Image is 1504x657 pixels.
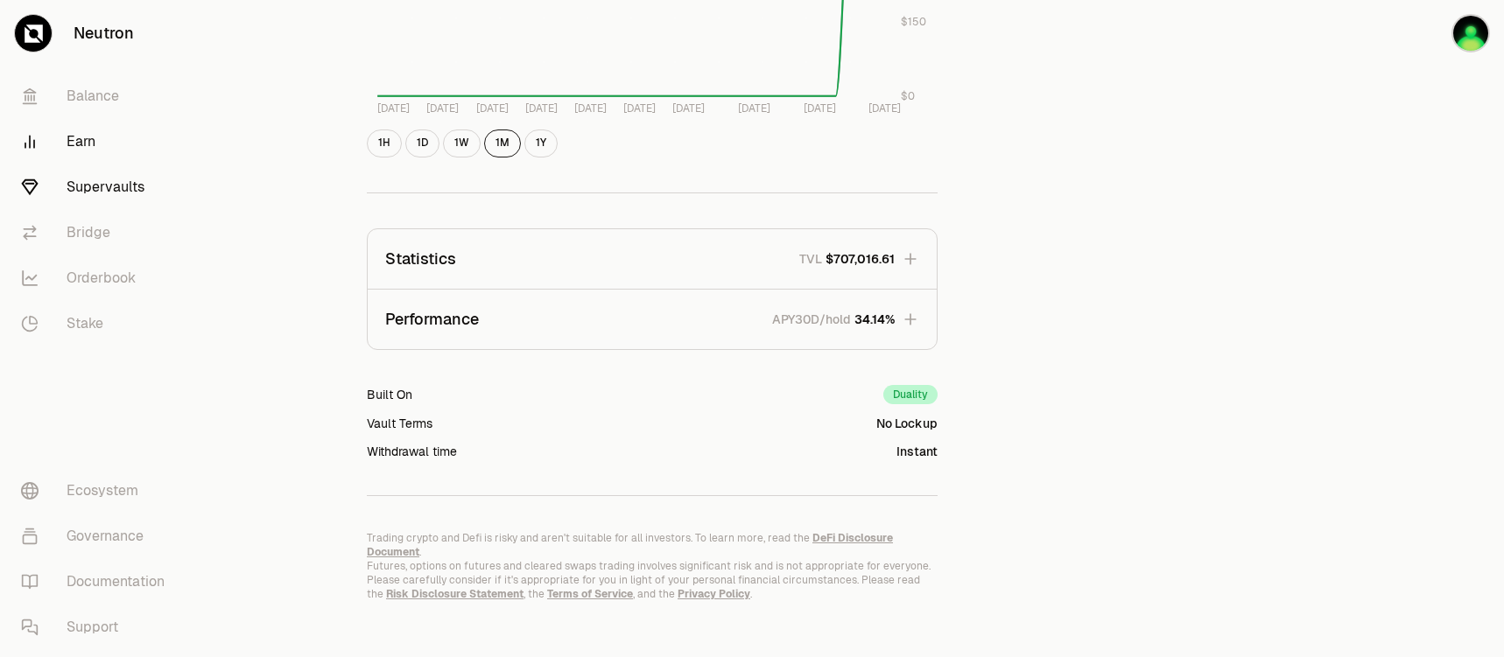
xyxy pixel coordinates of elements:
[896,443,938,460] div: Instant
[484,129,521,157] button: 1M
[7,468,189,514] a: Ecosystem
[524,129,558,157] button: 1Y
[385,307,479,332] p: Performance
[525,101,558,115] tspan: [DATE]
[427,101,460,115] tspan: [DATE]
[7,255,189,301] a: Orderbook
[7,301,189,346] a: Stake
[7,164,189,210] a: Supervaults
[7,210,189,255] a: Bridge
[367,415,432,432] div: Vault Terms
[367,443,457,460] div: Withdrawal time
[883,385,938,404] div: Duality
[854,311,895,328] span: 34.14%
[443,129,481,157] button: 1W
[623,101,656,115] tspan: [DATE]
[368,229,937,289] button: StatisticsTVL$707,016.61
[799,250,822,268] p: TVL
[7,559,189,605] a: Documentation
[368,290,937,349] button: PerformanceAPY30D/hold34.14%
[405,129,439,157] button: 1D
[1453,16,1488,51] img: Blue Ledger
[476,101,509,115] tspan: [DATE]
[672,101,705,115] tspan: [DATE]
[772,311,851,328] p: APY30D/hold
[826,250,895,268] span: $707,016.61
[901,15,926,29] tspan: $150
[7,514,189,559] a: Governance
[7,73,189,119] a: Balance
[367,559,938,601] p: Futures, options on futures and cleared swaps trading involves significant risk and is not approp...
[7,605,189,650] a: Support
[804,101,836,115] tspan: [DATE]
[385,247,456,271] p: Statistics
[367,129,402,157] button: 1H
[901,89,915,103] tspan: $0
[868,101,901,115] tspan: [DATE]
[738,101,770,115] tspan: [DATE]
[367,531,938,559] p: Trading crypto and Defi is risky and aren't suitable for all investors. To learn more, read the .
[876,415,938,432] div: No Lockup
[574,101,607,115] tspan: [DATE]
[547,587,633,601] a: Terms of Service
[377,101,410,115] tspan: [DATE]
[367,386,412,403] div: Built On
[367,531,893,559] a: DeFi Disclosure Document
[678,587,750,601] a: Privacy Policy
[7,119,189,164] a: Earn
[386,587,524,601] a: Risk Disclosure Statement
